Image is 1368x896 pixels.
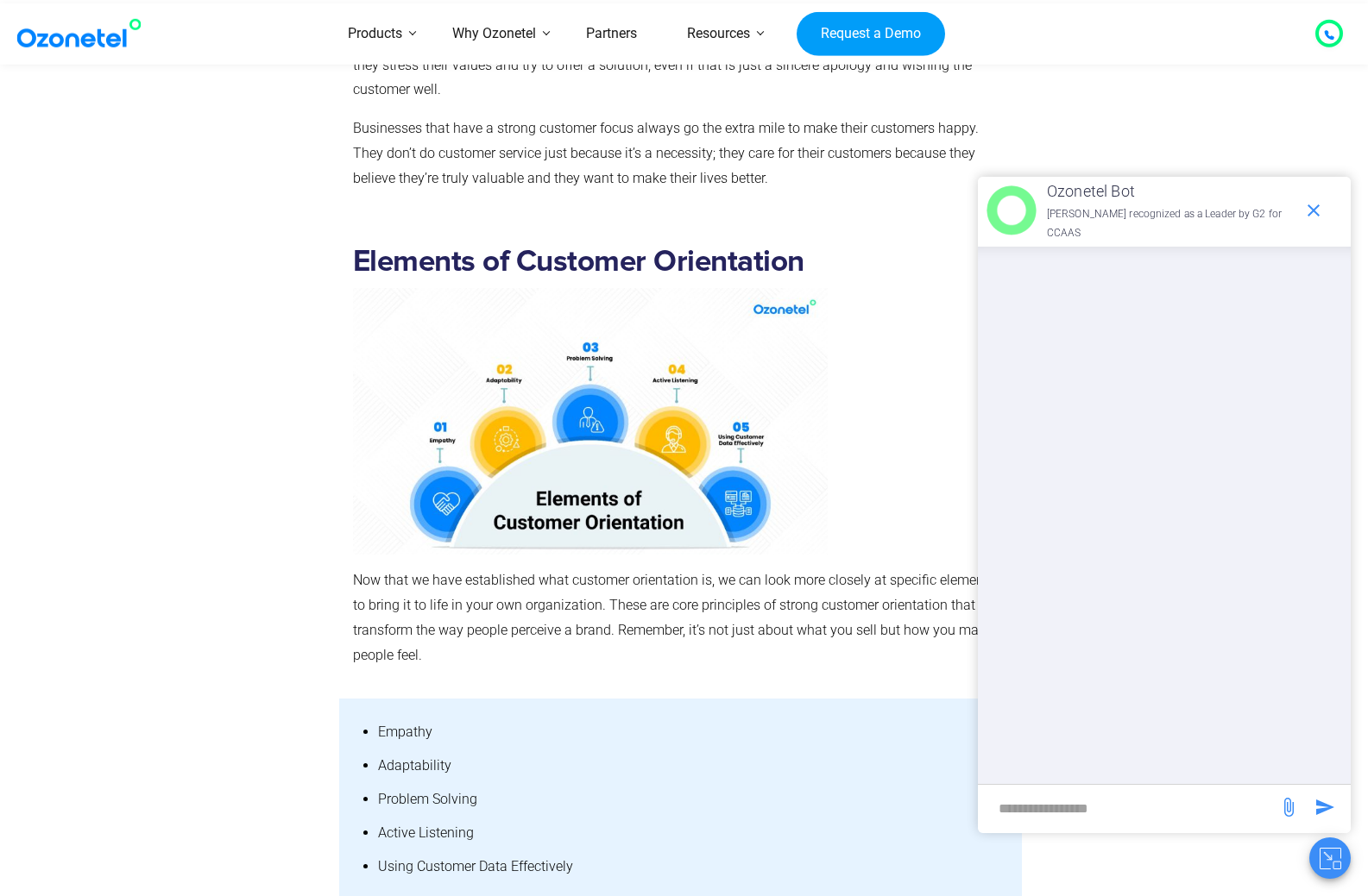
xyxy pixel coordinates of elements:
[987,185,1037,235] img: header
[353,116,1008,191] p: Businesses that have a strong customer focus always go the extra mile to make their customers hap...
[1047,205,1295,242] p: [PERSON_NAME] recognized as a Leader by G2 for CCAAS
[427,3,561,65] a: Why Ozonetel
[353,568,1008,667] p: Now that we have established what customer orientation is, we can look more closely at specific e...
[378,850,1006,884] li: Using Customer Data Effectively
[353,288,828,555] img: elements of customer orientation
[987,793,1270,824] div: new-msg-input
[378,817,1006,850] li: Active Listening
[323,3,427,65] a: Products
[378,783,1006,817] li: Problem Solving
[1047,178,1295,205] p: Ozonetel Bot
[662,3,775,65] a: Resources
[378,716,1006,749] li: Empathy
[378,749,1006,783] li: Adaptability
[353,244,1008,279] h2: Elements of Customer Orientation
[1308,790,1342,824] span: send message
[1296,193,1331,228] span: end chat or minimize
[561,3,662,65] a: Partners
[797,11,944,56] a: Request a Demo
[1271,790,1306,824] span: send message
[1309,837,1351,879] button: Close chat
